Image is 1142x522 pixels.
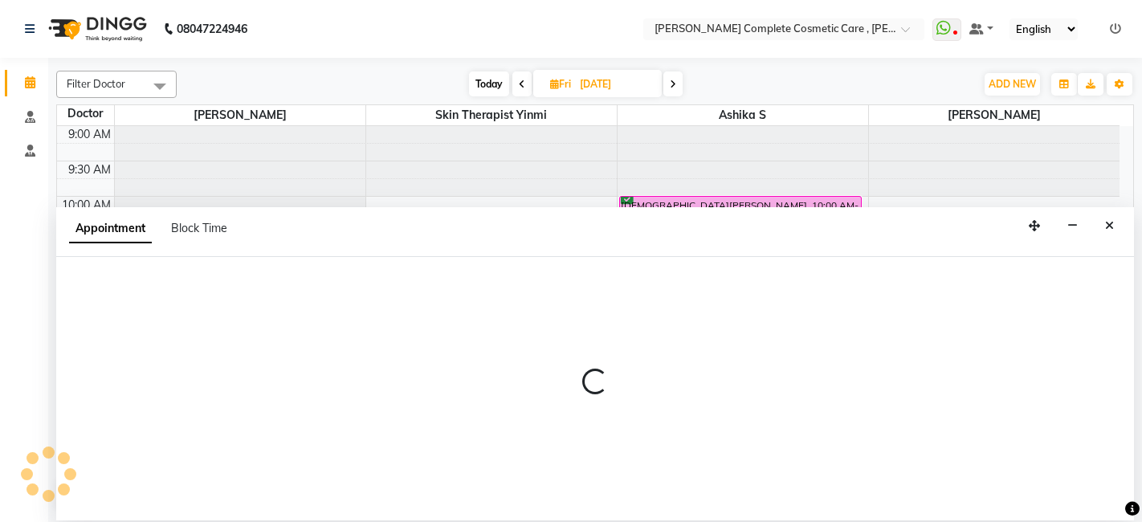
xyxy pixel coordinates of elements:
[57,105,114,122] div: Doctor
[620,197,861,218] div: [DEMOGRAPHIC_DATA][PERSON_NAME], 10:00 AM-10:20 AM, ACNE THERAPY ELITE
[989,78,1036,90] span: ADD NEW
[59,197,114,214] div: 10:00 AM
[171,221,227,235] span: Block Time
[177,6,247,51] b: 08047224946
[469,71,509,96] span: Today
[69,214,152,243] span: Appointment
[546,78,575,90] span: Fri
[575,72,655,96] input: 2025-09-05
[869,105,1120,125] span: [PERSON_NAME]
[985,73,1040,96] button: ADD NEW
[1098,214,1121,239] button: Close
[366,105,617,125] span: skin therapist yinmi
[65,126,114,143] div: 9:00 AM
[115,105,365,125] span: [PERSON_NAME]
[67,77,125,90] span: Filter Doctor
[618,105,868,125] span: ashika s
[41,6,151,51] img: logo
[65,161,114,178] div: 9:30 AM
